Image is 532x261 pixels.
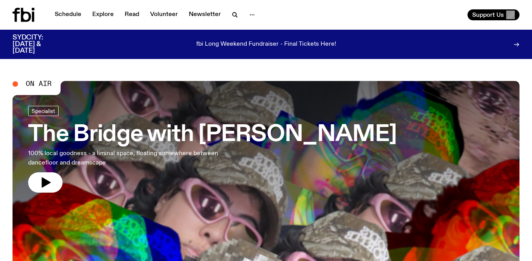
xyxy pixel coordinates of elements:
[145,9,183,20] a: Volunteer
[196,41,336,48] p: fbi Long Weekend Fundraiser - Final Tickets Here!
[50,9,86,20] a: Schedule
[28,149,228,168] p: 100% local goodness - a liminal space, floating somewhere between dancefloor and dreamscape
[28,106,397,193] a: The Bridge with [PERSON_NAME]100% local goodness - a liminal space, floating somewhere between da...
[88,9,118,20] a: Explore
[28,106,59,116] a: Specialist
[28,124,397,146] h3: The Bridge with [PERSON_NAME]
[32,108,55,114] span: Specialist
[26,80,52,88] span: On Air
[468,9,519,20] button: Support Us
[184,9,226,20] a: Newsletter
[13,34,63,54] h3: SYDCITY: [DATE] & [DATE]
[120,9,144,20] a: Read
[472,11,504,18] span: Support Us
